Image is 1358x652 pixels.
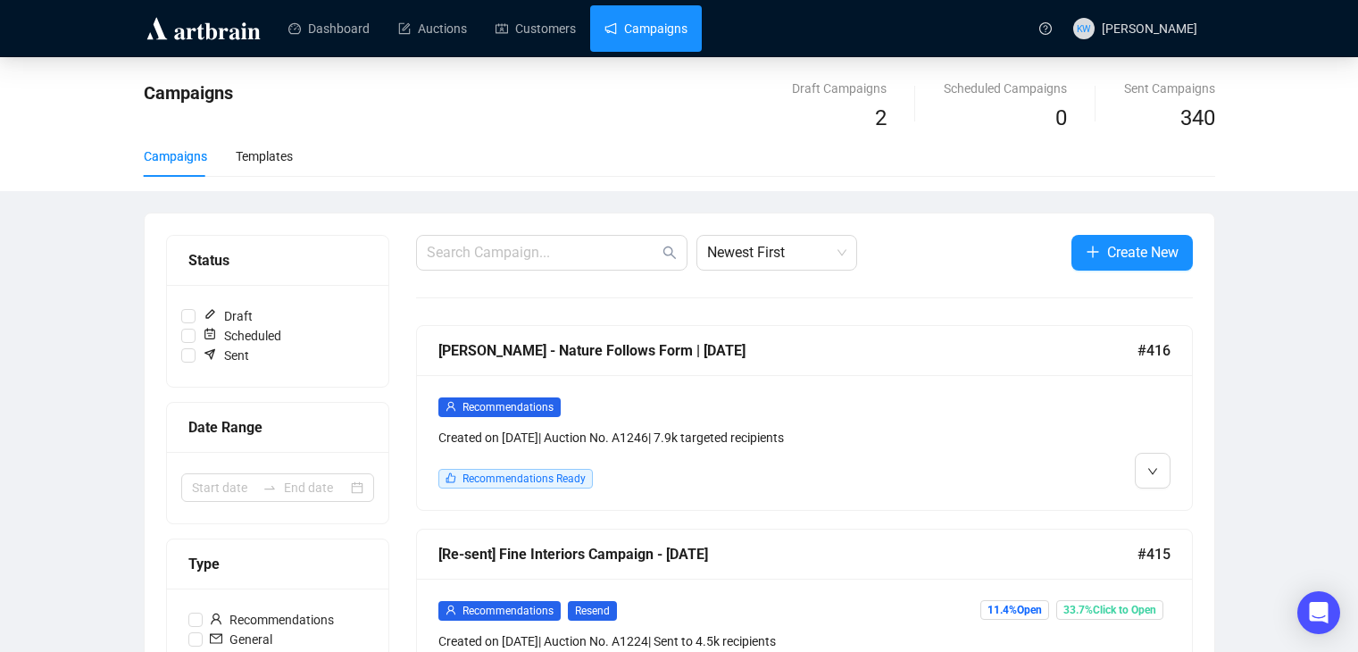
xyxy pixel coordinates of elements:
div: Date Range [188,416,367,439]
span: 2 [875,105,887,130]
input: End date [284,478,347,497]
a: Campaigns [604,5,687,52]
span: Scheduled [196,326,288,346]
span: Draft [196,306,260,326]
span: KW [1077,21,1091,36]
div: Sent Campaigns [1124,79,1215,98]
span: 0 [1055,105,1067,130]
span: Create New [1107,241,1179,263]
div: Campaigns [144,146,207,166]
span: 33.7% Click to Open [1056,600,1163,620]
span: Newest First [707,236,846,270]
span: swap-right [262,481,277,495]
span: down [1147,466,1158,477]
span: Recommendations [462,401,554,414]
span: search [662,246,677,260]
span: Recommendations [203,610,341,630]
span: question-circle [1039,22,1052,35]
a: Auctions [398,5,467,52]
div: [PERSON_NAME] - Nature Follows Form | [DATE] [438,339,1137,362]
div: Templates [236,146,293,166]
span: [PERSON_NAME] [1102,21,1197,36]
a: Customers [496,5,576,52]
input: Search Campaign... [427,242,659,263]
div: Status [188,249,367,272]
span: #416 [1137,339,1171,362]
div: Scheduled Campaigns [944,79,1067,98]
div: Type [188,553,367,575]
span: mail [210,632,222,645]
span: General [203,630,279,649]
span: #415 [1137,543,1171,565]
span: plus [1086,245,1100,259]
div: [Re-sent] Fine Interiors Campaign - [DATE] [438,543,1137,565]
div: Created on [DATE] | Auction No. A1246 | 7.9k targeted recipients [438,428,985,447]
div: Draft Campaigns [792,79,887,98]
span: Recommendations [462,605,554,617]
span: Resend [568,601,617,621]
button: Create New [1071,235,1193,271]
img: logo [144,14,263,43]
span: user [446,401,456,412]
a: [PERSON_NAME] - Nature Follows Form | [DATE]#416userRecommendationsCreated on [DATE]| Auction No.... [416,325,1193,511]
span: like [446,472,456,483]
span: user [210,613,222,625]
input: Start date [192,478,255,497]
span: 340 [1180,105,1215,130]
span: 11.4% Open [980,600,1049,620]
span: Sent [196,346,256,365]
div: Created on [DATE] | Auction No. A1224 | Sent to 4.5k recipients [438,631,985,651]
span: Campaigns [144,82,233,104]
div: Open Intercom Messenger [1297,591,1340,634]
span: Recommendations Ready [462,472,586,485]
span: user [446,605,456,615]
a: Dashboard [288,5,370,52]
span: to [262,481,277,495]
